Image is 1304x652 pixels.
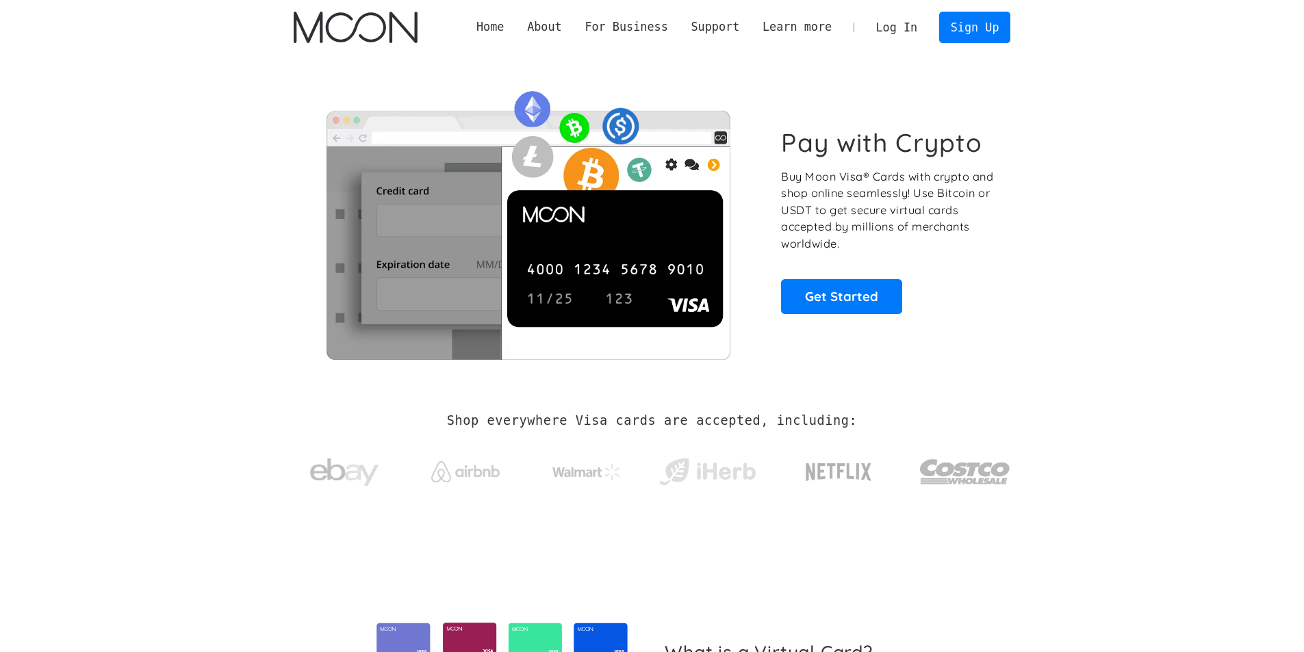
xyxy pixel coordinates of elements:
div: For Business [574,18,680,36]
div: Support [691,18,739,36]
a: Log In [865,12,929,42]
a: ebay [294,437,396,501]
h1: Pay with Crypto [781,127,982,158]
div: For Business [585,18,667,36]
p: Buy Moon Visa® Cards with crypto and shop online seamlessly! Use Bitcoin or USDT to get secure vi... [781,168,995,252]
div: About [527,18,562,36]
div: Learn more [751,18,843,36]
img: Costco [919,446,1011,497]
img: Moon Logo [294,12,418,43]
h2: Shop everywhere Visa cards are accepted, including: [447,413,857,428]
a: Airbnb [414,447,516,489]
a: Get Started [781,279,902,313]
img: Airbnb [431,461,500,482]
img: ebay [310,451,379,494]
img: Netflix [804,455,873,489]
a: iHerb [656,441,758,497]
a: Sign Up [939,12,1010,42]
div: About [515,18,573,36]
img: iHerb [656,454,758,490]
a: Costco [919,432,1011,504]
div: Support [680,18,751,36]
a: home [294,12,418,43]
a: Home [465,18,515,36]
a: Netflix [778,441,900,496]
div: Learn more [763,18,832,36]
img: Walmart [552,464,621,480]
img: Moon Cards let you spend your crypto anywhere Visa is accepted. [294,81,763,359]
a: Walmart [535,450,637,487]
